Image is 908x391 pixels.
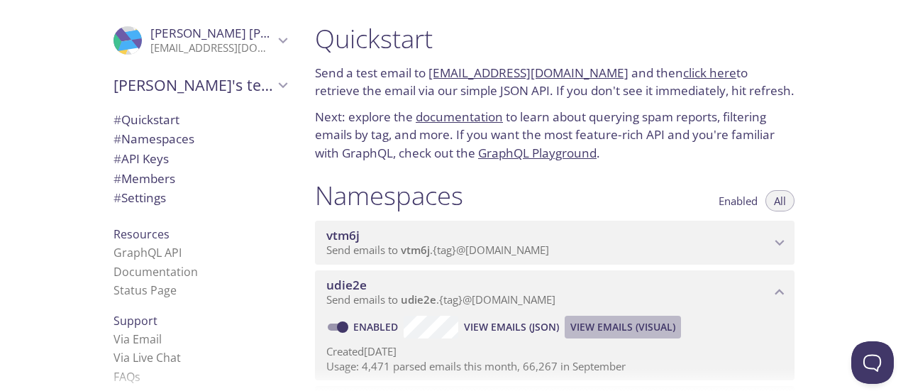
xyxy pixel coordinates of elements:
div: Quickstart [102,110,298,130]
div: vtm6j namespace [315,221,794,265]
p: Next: explore the to learn about querying spam reports, filtering emails by tag, and more. If you... [315,108,794,163]
span: # [113,111,121,128]
a: Documentation [113,264,198,280]
span: Send emails to . {tag} @[DOMAIN_NAME] [326,243,549,257]
span: Support [113,313,157,329]
h1: Quickstart [315,23,794,55]
span: API Keys [113,150,169,167]
span: [PERSON_NAME] [PERSON_NAME] [150,25,345,41]
span: Quickstart [113,111,179,128]
div: Jorgen's team [102,67,298,104]
a: Via Email [113,331,162,347]
a: GraphQL API [113,245,182,260]
span: Members [113,170,175,187]
div: API Keys [102,149,298,169]
a: Status Page [113,282,177,298]
a: GraphQL Playground [478,145,597,161]
a: Enabled [351,320,404,334]
button: View Emails (JSON) [458,316,565,338]
span: # [113,150,121,167]
span: View Emails (Visual) [570,319,675,336]
span: vtm6j [401,243,430,257]
span: View Emails (JSON) [464,319,559,336]
button: All [765,190,794,211]
a: [EMAIL_ADDRESS][DOMAIN_NAME] [428,65,629,81]
span: # [113,189,121,206]
p: Created [DATE] [326,344,783,359]
iframe: Help Scout Beacon - Open [851,341,894,384]
h1: Namespaces [315,180,463,211]
div: Prathip Kumar [102,17,298,64]
button: View Emails (Visual) [565,316,681,338]
div: Namespaces [102,129,298,149]
span: # [113,170,121,187]
span: vtm6j [326,227,360,243]
div: Team Settings [102,188,298,208]
p: [EMAIL_ADDRESS][DOMAIN_NAME] [150,41,274,55]
a: documentation [416,109,503,125]
span: [PERSON_NAME]'s team [113,75,274,95]
span: Send emails to . {tag} @[DOMAIN_NAME] [326,292,555,307]
p: Send a test email to and then to retrieve the email via our simple JSON API. If you don't see it ... [315,64,794,100]
div: udie2e namespace [315,270,794,314]
span: Namespaces [113,131,194,147]
span: # [113,131,121,147]
span: udie2e [401,292,436,307]
p: Usage: 4,471 parsed emails this month, 66,267 in September [326,359,783,374]
span: udie2e [326,277,367,293]
span: Settings [113,189,166,206]
button: Enabled [710,190,766,211]
span: Resources [113,226,170,242]
a: click here [683,65,736,81]
div: Members [102,169,298,189]
a: Via Live Chat [113,350,181,365]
